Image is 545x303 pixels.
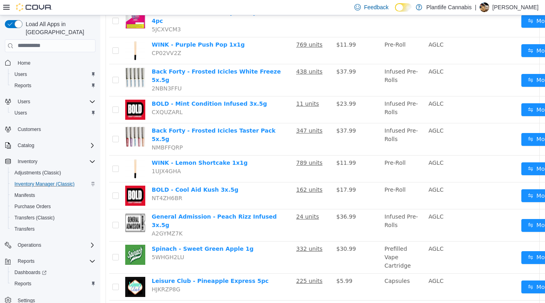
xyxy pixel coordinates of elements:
[11,70,30,79] a: Users
[395,3,412,12] input: Dark Mode
[8,278,99,289] button: Reports
[421,29,458,42] button: icon: swapMove
[11,213,96,223] span: Transfers (Classic)
[51,144,147,151] a: WINK - Lemon Shortcake 1x1g
[236,112,256,119] span: $37.99
[14,157,96,166] span: Inventory
[11,268,96,277] span: Dashboards
[281,22,325,49] td: Pre-Roll
[14,141,96,150] span: Catalog
[421,147,458,160] button: icon: swapMove
[196,262,222,269] u: 225 units
[25,25,45,45] img: WINK - Purple Push Pop 1x1g hero shot
[51,70,81,76] span: 2NBN3FFU
[328,144,344,151] span: AGLC
[11,168,64,178] a: Adjustments (Classic)
[18,60,31,66] span: Home
[14,58,96,68] span: Home
[281,81,325,108] td: Infused Pre-Rolls
[51,26,144,33] a: WINK - Purple Push Pop 1x1g
[8,201,99,212] button: Purchase Orders
[328,26,344,33] span: AGLC
[11,190,38,200] a: Manifests
[11,224,38,234] a: Transfers
[51,153,81,159] span: 1UJX4GHA
[51,94,82,100] span: CXQUZARL
[14,203,51,210] span: Purchase Orders
[8,267,99,278] a: Dashboards
[236,171,256,178] span: $17.99
[421,204,458,217] button: icon: swapMove
[8,223,99,235] button: Transfers
[16,3,52,11] img: Cova
[196,144,222,151] u: 789 units
[328,112,344,119] span: AGLC
[11,108,96,118] span: Users
[14,110,27,116] span: Users
[25,170,45,190] img: BOLD - Cool Aid Kush 3x.5g hero shot
[2,123,99,135] button: Customers
[14,157,41,166] button: Inventory
[11,279,96,289] span: Reports
[196,85,219,92] u: 11 units
[196,53,222,59] u: 438 units
[14,240,96,250] span: Operations
[8,80,99,91] button: Reports
[14,280,31,287] span: Reports
[281,108,325,140] td: Infused Pre-Rolls
[14,141,37,150] button: Catalog
[51,11,81,17] span: 5JCXVCM3
[2,240,99,251] button: Operations
[14,269,47,276] span: Dashboards
[328,53,344,59] span: AGLC
[421,174,458,187] button: icon: swapMove
[328,230,344,237] span: AGLC
[14,71,27,78] span: Users
[8,190,99,201] button: Manifests
[11,190,96,200] span: Manifests
[426,2,472,12] p: Plantlife Cannabis
[18,258,35,264] span: Reports
[25,84,45,104] img: BOLD - Mint Condition Infused 3x.5g hero shot
[11,224,96,234] span: Transfers
[196,26,222,33] u: 769 units
[328,262,344,269] span: AGLC
[8,69,99,80] button: Users
[14,226,35,232] span: Transfers
[18,142,34,149] span: Catalog
[51,85,167,92] a: BOLD - Mint Condition Infused 3x.5g
[11,81,96,90] span: Reports
[14,125,44,134] a: Customers
[364,3,388,11] span: Feedback
[11,70,96,79] span: Users
[196,171,222,178] u: 162 units
[492,2,539,12] p: [PERSON_NAME]
[25,52,45,72] img: Back Forty - Frosted Icicles White Freeze 5x.5g hero shot
[14,97,33,106] button: Users
[18,126,41,133] span: Customers
[281,167,325,194] td: Pre-Roll
[51,180,82,186] span: NT4ZH6BR
[14,215,55,221] span: Transfers (Classic)
[25,229,45,250] img: Spinach - Sweet Green Apple 1g hero shot
[2,57,99,69] button: Home
[11,168,96,178] span: Adjustments (Classic)
[2,256,99,267] button: Reports
[281,226,325,258] td: Prefilled Vape Cartridge
[11,202,96,211] span: Purchase Orders
[236,198,256,205] span: $36.99
[51,239,84,245] span: 5WHGH2LU
[18,98,30,105] span: Users
[236,262,252,269] span: $5.99
[11,179,96,189] span: Inventory Manager (Classic)
[11,202,54,211] a: Purchase Orders
[236,144,256,151] span: $11.99
[196,198,219,205] u: 24 units
[18,158,37,165] span: Inventory
[196,230,222,237] u: 332 units
[8,107,99,119] button: Users
[8,178,99,190] button: Inventory Manager (Classic)
[25,143,45,164] img: WINK - Lemon Shortcake 1x1g hero shot
[51,171,138,178] a: BOLD - Cool Aid Kush 3x.5g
